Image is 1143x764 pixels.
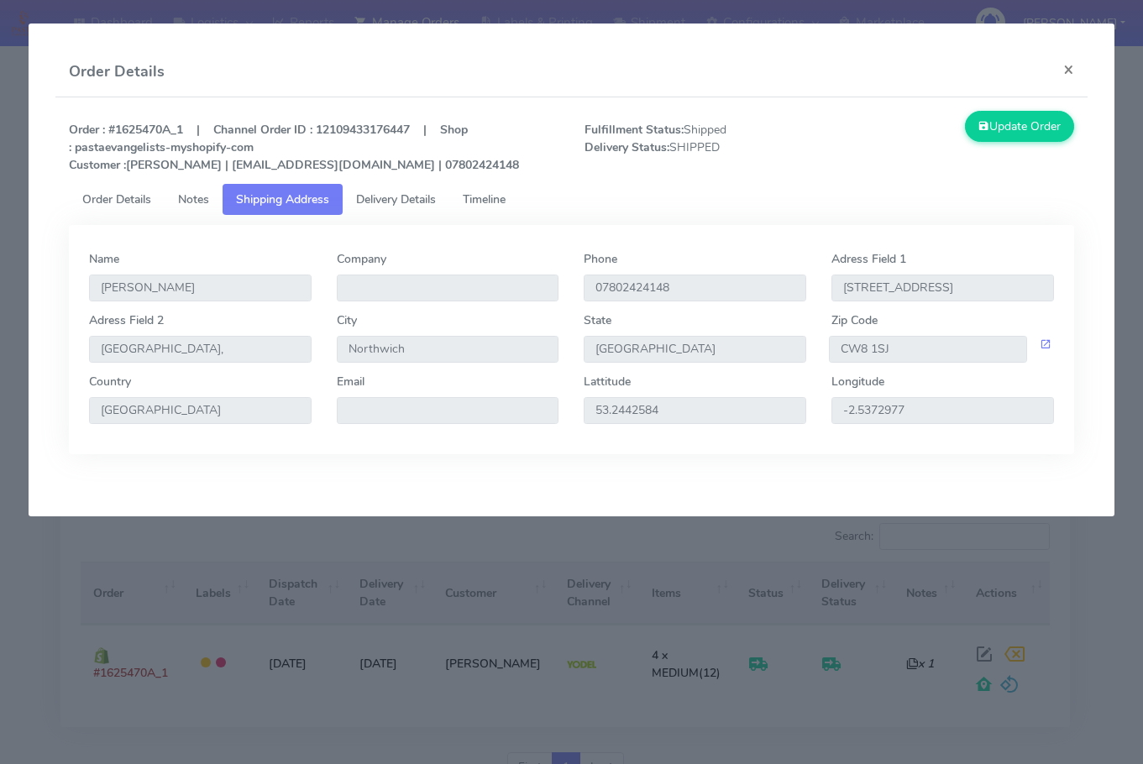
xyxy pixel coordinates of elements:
[585,122,684,138] strong: Fulfillment Status:
[584,250,617,268] label: Phone
[463,191,506,207] span: Timeline
[89,250,119,268] label: Name
[69,157,126,173] strong: Customer :
[965,111,1074,142] button: Update Order
[82,191,151,207] span: Order Details
[831,373,884,390] label: Longitude
[584,311,611,329] label: State
[572,121,830,174] span: Shipped SHIPPED
[1050,47,1088,92] button: Close
[89,311,164,329] label: Adress Field 2
[236,191,329,207] span: Shipping Address
[337,311,357,329] label: City
[69,184,1073,215] ul: Tabs
[89,373,131,390] label: Country
[831,250,906,268] label: Adress Field 1
[337,250,386,268] label: Company
[584,373,631,390] label: Lattitude
[69,122,519,173] strong: Order : #1625470A_1 | Channel Order ID : 12109433176447 | Shop : pastaevangelists-myshopify-com [...
[178,191,209,207] span: Notes
[69,60,165,83] h4: Order Details
[356,191,436,207] span: Delivery Details
[337,373,364,390] label: Email
[585,139,669,155] strong: Delivery Status:
[831,311,878,329] label: Zip Code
